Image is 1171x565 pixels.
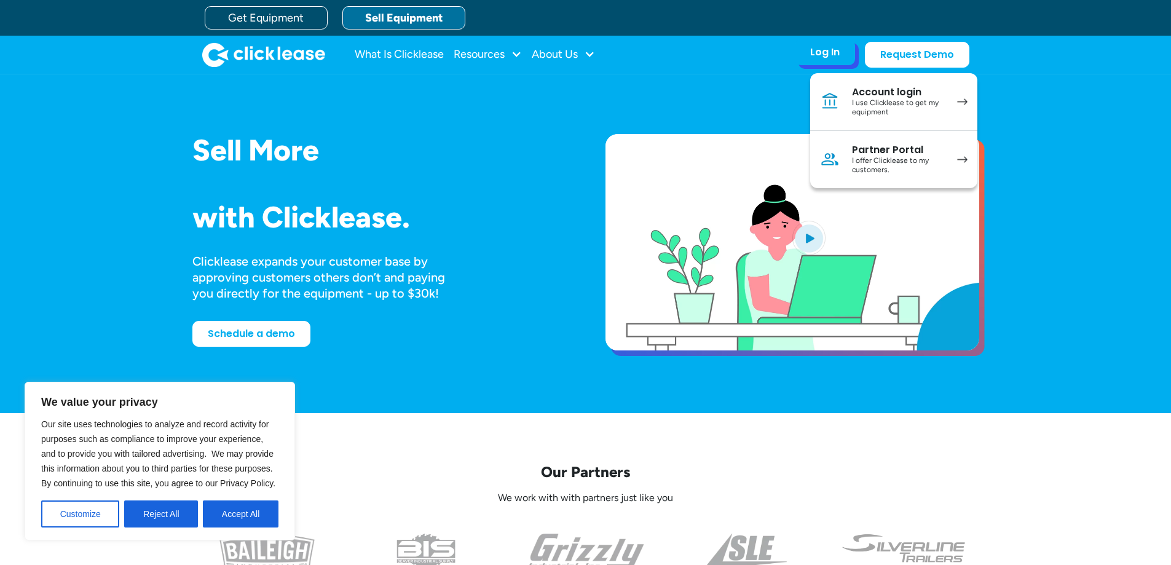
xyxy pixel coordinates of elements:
a: Partner PortalI offer Clicklease to my customers. [810,131,977,188]
nav: Log In [810,73,977,188]
div: Log In [810,46,840,58]
p: Our Partners [192,462,979,481]
img: Clicklease logo [202,42,325,67]
a: What Is Clicklease [355,42,444,67]
h1: Sell More [192,134,566,167]
a: Schedule a demo [192,321,310,347]
a: open lightbox [605,134,979,350]
img: arrow [957,98,968,105]
div: Clicklease expands your customer base by approving customers others don’t and paying you directly... [192,253,468,301]
div: We value your privacy [25,382,295,540]
div: About Us [532,42,595,67]
a: Request Demo [865,42,969,68]
p: We work with with partners just like you [192,492,979,505]
button: Customize [41,500,119,527]
div: I use Clicklease to get my equipment [852,98,945,117]
img: Bank icon [820,92,840,111]
img: Blue play button logo on a light blue circular background [792,221,826,255]
a: Account loginI use Clicklease to get my equipment [810,73,977,131]
a: Sell Equipment [342,6,465,30]
div: I offer Clicklease to my customers. [852,156,945,175]
button: Reject All [124,500,198,527]
div: Account login [852,86,945,98]
h1: with Clicklease. [192,201,566,234]
img: Person icon [820,149,840,169]
span: Our site uses technologies to analyze and record activity for purposes such as compliance to impr... [41,419,275,488]
img: arrow [957,156,968,163]
button: Accept All [203,500,278,527]
a: Get Equipment [205,6,328,30]
div: Resources [454,42,522,67]
a: home [202,42,325,67]
p: We value your privacy [41,395,278,409]
div: Partner Portal [852,144,945,156]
